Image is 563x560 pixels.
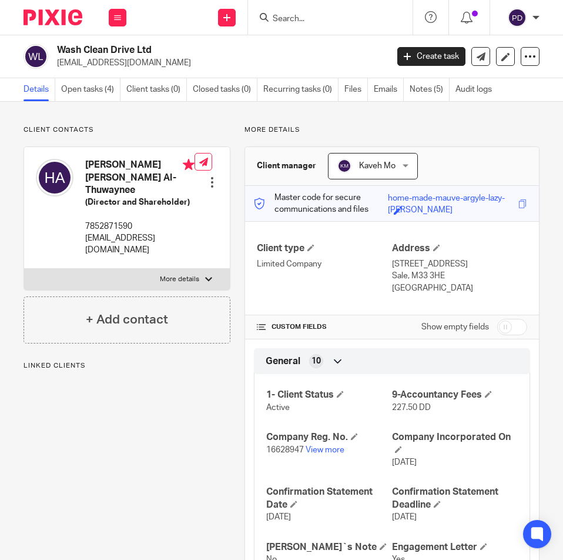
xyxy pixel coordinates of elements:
img: svg%3E [508,8,527,27]
span: General [266,355,300,368]
label: Show empty fields [421,321,489,333]
h4: CUSTOM FIELDS [257,322,392,332]
h4: [PERSON_NAME]`s Note [266,541,392,554]
p: Master code for secure communications and files [254,192,388,216]
input: Search [272,14,377,25]
h2: Wash Clean Drive Ltd [57,44,315,56]
a: View more [306,446,344,454]
p: [GEOGRAPHIC_DATA] [392,282,527,294]
span: Kaveh Mo [359,162,396,170]
h4: Client type [257,242,392,255]
p: More details [160,275,199,284]
span: [DATE] [266,513,291,521]
h4: [PERSON_NAME] [PERSON_NAME] Al-Thuwaynee [85,159,195,196]
span: 16628947 [266,446,304,454]
p: Limited Company [257,258,392,270]
h4: Confirmation Statement Date [266,486,392,511]
p: [STREET_ADDRESS] [392,258,527,270]
img: svg%3E [36,159,73,196]
h4: Company Reg. No. [266,431,392,444]
h4: 9-Accountancy Fees [392,389,518,401]
div: home-made-mauve-argyle-lazy-[PERSON_NAME] [388,192,515,206]
p: [EMAIL_ADDRESS][DOMAIN_NAME] [57,57,380,69]
h3: Client manager [257,160,316,172]
a: Create task [397,47,465,66]
h4: Engagement Letter [392,541,518,554]
p: Linked clients [24,361,230,371]
h4: 1- Client Status [266,389,392,401]
h4: Address [392,242,527,255]
a: Audit logs [455,78,498,101]
h4: Confirmation Statement Deadline [392,486,518,511]
i: Primary [183,159,195,171]
h5: (Director and Shareholder) [85,196,195,208]
a: Emails [374,78,404,101]
p: More details [244,125,539,135]
span: 10 [311,355,321,367]
img: svg%3E [337,159,351,173]
h4: Company Incorporated On [392,431,518,456]
a: Notes (5) [410,78,450,101]
h4: + Add contact [86,311,168,329]
p: 7852871590 [85,221,195,232]
span: Active [266,404,290,412]
p: [EMAIL_ADDRESS][DOMAIN_NAME] [85,232,195,256]
span: [DATE] [392,458,417,466]
a: Files [344,78,368,101]
a: Closed tasks (0) [193,78,257,101]
span: [DATE] [392,513,417,521]
a: Recurring tasks (0) [263,78,339,101]
img: Pixie [24,9,82,25]
a: Open tasks (4) [61,78,120,101]
a: Details [24,78,55,101]
span: 227.50 DD [392,404,431,412]
a: Client tasks (0) [126,78,187,101]
p: Sale, M33 3HE [392,270,527,282]
img: svg%3E [24,44,48,69]
p: Client contacts [24,125,230,135]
